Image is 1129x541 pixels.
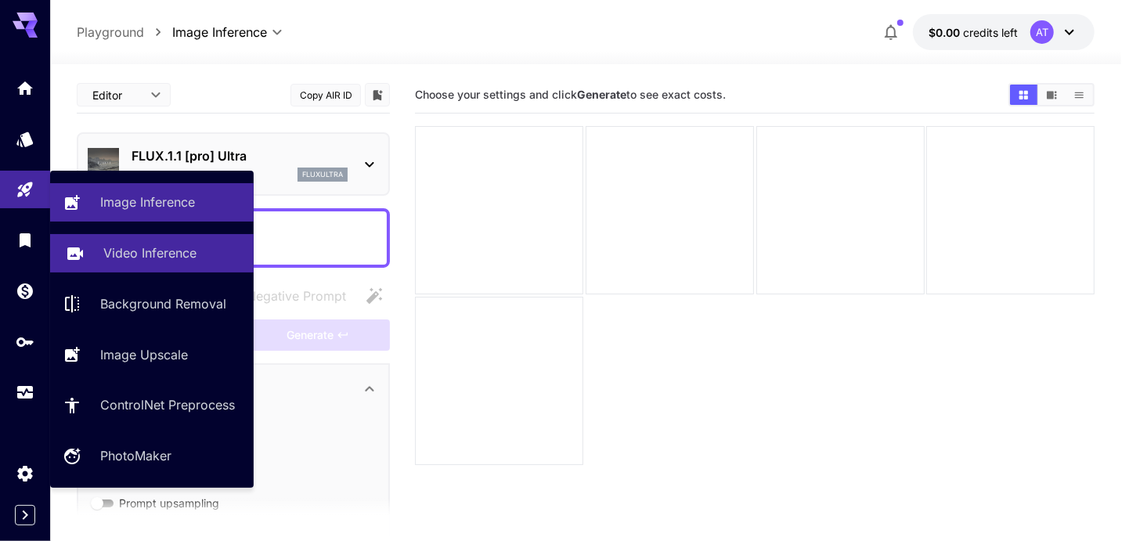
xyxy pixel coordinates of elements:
[50,234,254,272] a: Video Inference
[16,230,34,250] div: Library
[16,332,34,352] div: API Keys
[50,183,254,222] a: Image Inference
[77,23,144,41] p: Playground
[100,395,235,414] p: ControlNet Preprocess
[16,383,34,402] div: Usage
[963,26,1018,39] span: credits left
[100,294,226,313] p: Background Removal
[1030,20,1054,44] div: AT
[100,345,188,364] p: Image Upscale
[172,23,267,41] span: Image Inference
[290,84,361,106] button: Copy AIR ID
[50,386,254,424] a: ControlNet Preprocess
[16,463,34,483] div: Settings
[16,129,34,149] div: Models
[77,23,172,41] nav: breadcrumb
[913,14,1095,50] button: $0.00
[1038,85,1066,105] button: Show images in video view
[247,287,346,305] span: Negative Prompt
[1010,85,1037,105] button: Show images in grid view
[119,495,219,511] span: Prompt upsampling
[16,78,34,98] div: Home
[50,335,254,373] a: Image Upscale
[100,446,171,465] p: PhotoMaker
[1066,85,1093,105] button: Show images in list view
[929,24,1018,41] div: $0.00
[15,505,35,525] button: Expand sidebar
[16,180,34,200] div: Playground
[215,286,359,305] span: Negative prompts are not compatible with the selected model.
[103,243,197,262] p: Video Inference
[929,26,963,39] span: $0.00
[302,169,343,180] p: fluxultra
[1008,83,1095,106] div: Show images in grid viewShow images in video viewShow images in list view
[92,87,141,103] span: Editor
[370,85,384,104] button: Add to library
[100,193,195,211] p: Image Inference
[50,437,254,475] a: PhotoMaker
[577,88,626,101] b: Generate
[50,285,254,323] a: Background Removal
[415,88,726,101] span: Choose your settings and click to see exact costs.
[132,146,348,165] p: FLUX.1.1 [pro] Ultra
[16,281,34,301] div: Wallet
